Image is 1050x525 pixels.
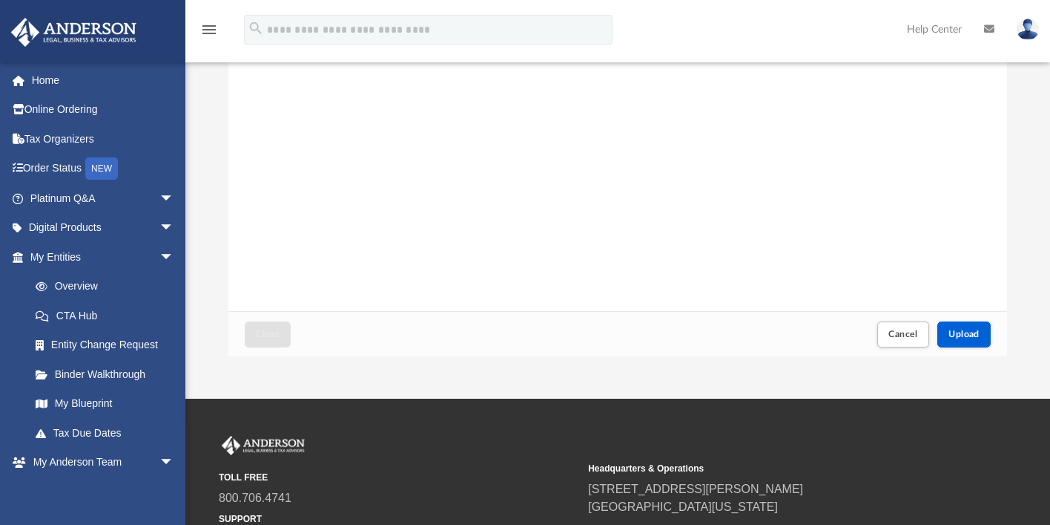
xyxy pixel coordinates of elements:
a: Online Ordering [10,95,197,125]
i: menu [200,21,218,39]
a: Tax Organizers [10,124,197,154]
small: TOLL FREE [219,471,578,484]
span: Upload [948,330,980,339]
a: My Entitiesarrow_drop_down [10,242,197,272]
a: Order StatusNEW [10,154,197,184]
a: [STREET_ADDRESS][PERSON_NAME] [588,483,803,495]
span: Cancel [888,330,918,339]
a: menu [200,28,218,39]
button: Cancel [877,322,929,348]
div: NEW [85,157,118,180]
a: Digital Productsarrow_drop_down [10,213,197,243]
i: search [248,20,264,36]
a: My Blueprint [21,389,189,419]
a: Binder Walkthrough [21,359,197,389]
a: My Anderson Teamarrow_drop_down [10,448,189,477]
small: Headquarters & Operations [588,462,947,475]
img: Anderson Advisors Platinum Portal [219,436,308,455]
button: Close [245,322,291,348]
a: Home [10,65,197,95]
a: Tax Due Dates [21,418,197,448]
a: CTA Hub [21,301,197,330]
a: Overview [21,272,197,301]
a: [GEOGRAPHIC_DATA][US_STATE] [588,500,778,513]
span: Close [256,330,280,339]
button: Upload [937,322,991,348]
span: arrow_drop_down [159,242,189,273]
span: arrow_drop_down [159,448,189,478]
span: arrow_drop_down [159,183,189,214]
img: Anderson Advisors Platinum Portal [7,18,141,47]
a: Entity Change Request [21,330,197,360]
img: User Pic [1017,19,1039,40]
span: arrow_drop_down [159,213,189,244]
a: 800.706.4741 [219,492,291,504]
a: Platinum Q&Aarrow_drop_down [10,183,197,213]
